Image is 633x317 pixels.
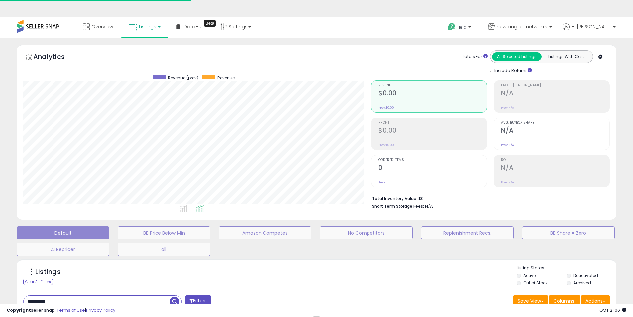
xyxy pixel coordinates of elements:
span: Hi [PERSON_NAME] [571,23,611,30]
h2: N/A [501,164,609,173]
h2: $0.00 [378,89,487,98]
small: Prev: $0.00 [378,143,394,147]
a: Hi [PERSON_NAME] [563,23,616,38]
strong: Copyright [7,307,31,313]
a: Listings [124,17,166,37]
a: Overview [78,17,118,37]
span: Help [457,24,466,30]
div: Tooltip anchor [204,20,216,27]
small: Prev: 0 [378,180,388,184]
span: newfangled networks [497,23,547,30]
button: All Selected Listings [492,52,542,61]
div: Totals For [462,54,488,60]
span: N/A [425,203,433,209]
small: Prev: N/A [501,143,514,147]
b: Short Term Storage Fees: [372,203,424,209]
span: Revenue [378,84,487,87]
span: Profit [378,121,487,125]
span: Listings [139,23,156,30]
li: $0 [372,194,605,202]
a: newfangled networks [483,17,557,38]
button: Listings With Cost [541,52,591,61]
h2: 0 [378,164,487,173]
a: DataHub [171,17,210,37]
small: Prev: N/A [501,180,514,184]
span: DataHub [184,23,205,30]
span: Overview [91,23,113,30]
button: BB Share = Zero [522,226,615,239]
h2: $0.00 [378,127,487,136]
button: Replenishment Recs. [421,226,514,239]
div: Include Returns [485,66,540,74]
span: ROI [501,158,609,162]
div: seller snap | | [7,307,115,314]
span: Profit [PERSON_NAME] [501,84,609,87]
span: Revenue (prev) [168,75,198,80]
i: Get Help [447,23,456,31]
span: Revenue [217,75,235,80]
a: Settings [215,17,256,37]
h5: Analytics [33,52,78,63]
button: all [118,243,210,256]
button: BB Price Below Min [118,226,210,239]
small: Prev: N/A [501,106,514,110]
span: Avg. Buybox Share [501,121,609,125]
button: AI Repricer [17,243,109,256]
h2: N/A [501,89,609,98]
b: Total Inventory Value: [372,196,417,201]
button: Default [17,226,109,239]
button: Amazon Competes [219,226,311,239]
a: Help [442,18,477,38]
span: Ordered Items [378,158,487,162]
small: Prev: $0.00 [378,106,394,110]
h2: N/A [501,127,609,136]
button: No Competitors [320,226,412,239]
